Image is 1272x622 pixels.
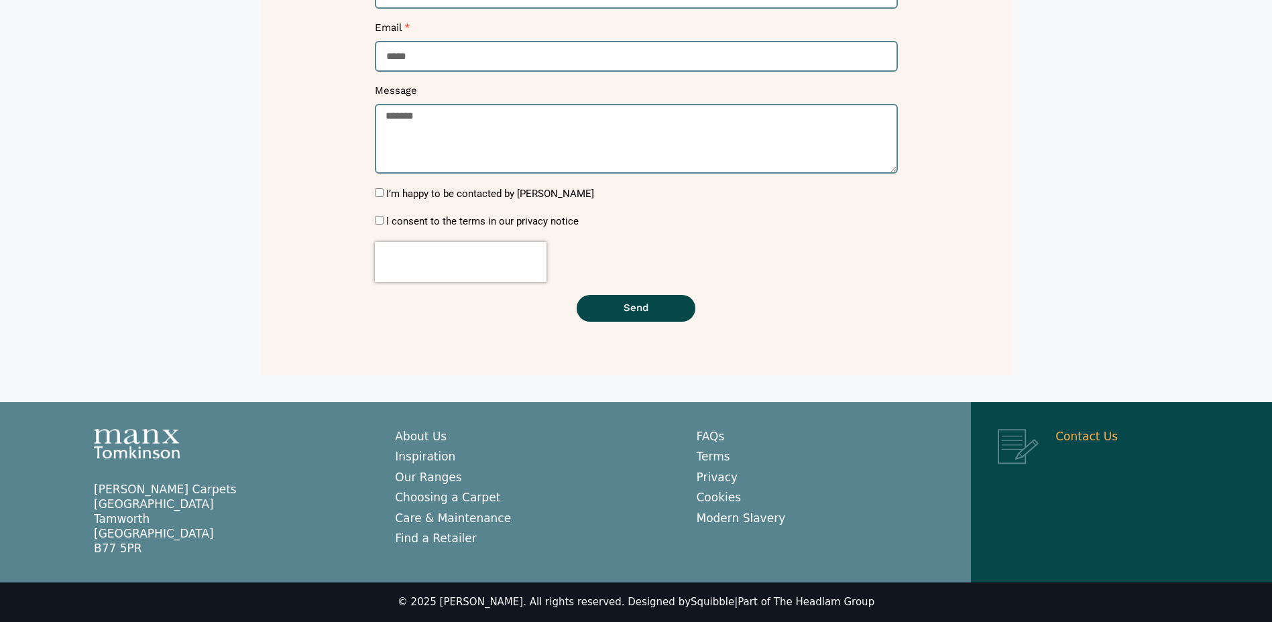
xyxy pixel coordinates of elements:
[395,511,511,525] a: Care & Maintenance
[697,430,725,443] a: FAQs
[697,471,738,484] a: Privacy
[375,242,546,282] iframe: reCAPTCHA
[395,430,447,443] a: About Us
[375,21,410,41] label: Email
[577,295,695,322] button: Send
[1055,430,1118,443] a: Contact Us
[697,450,730,463] a: Terms
[398,596,874,609] div: © 2025 [PERSON_NAME]. All rights reserved. Designed by |
[94,429,180,458] img: Manx Tomkinson Logo
[395,471,461,484] a: Our Ranges
[375,84,417,104] label: Message
[738,596,874,608] a: Part of The Headlam Group
[697,511,786,525] a: Modern Slavery
[624,303,648,313] span: Send
[395,491,500,504] a: Choosing a Carpet
[94,482,368,556] p: [PERSON_NAME] Carpets [GEOGRAPHIC_DATA] Tamworth [GEOGRAPHIC_DATA] B77 5PR
[691,596,734,608] a: Squibble
[386,215,579,227] label: I consent to the terms in our privacy notice
[395,532,477,545] a: Find a Retailer
[395,450,455,463] a: Inspiration
[697,491,742,504] a: Cookies
[386,188,594,200] label: I’m happy to be contacted by [PERSON_NAME]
